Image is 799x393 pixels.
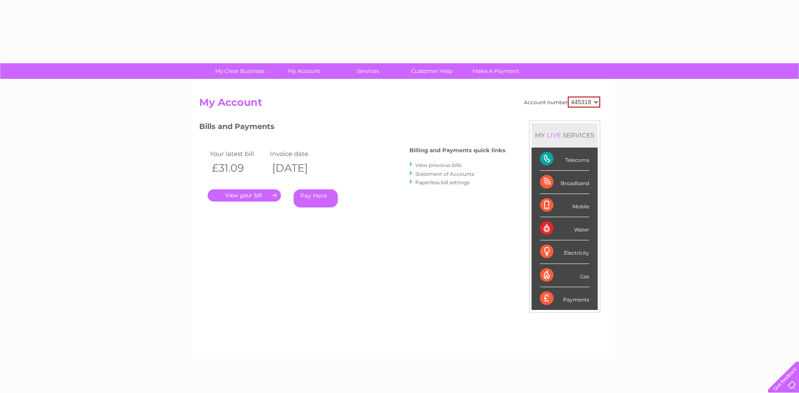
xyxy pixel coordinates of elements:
[397,63,467,79] a: Customer Help
[540,217,589,240] div: Water
[333,63,403,79] a: Services
[199,97,600,113] h2: My Account
[208,148,268,159] td: Your latest bill
[409,147,505,153] h4: Billing and Payments quick links
[524,97,600,108] div: Account number
[540,171,589,194] div: Broadband
[208,159,268,177] th: £31.09
[415,171,474,177] a: Statement of Accounts
[415,162,462,168] a: View previous bills
[532,123,598,147] div: MY SERVICES
[461,63,531,79] a: Make A Payment
[268,159,329,177] th: [DATE]
[208,189,281,202] a: .
[205,63,275,79] a: My Clear Business
[268,148,329,159] td: Invoice date
[199,121,505,135] h3: Bills and Payments
[294,189,338,207] a: Pay Here
[540,194,589,217] div: Mobile
[269,63,339,79] a: My Account
[540,287,589,310] div: Payments
[540,264,589,287] div: Gas
[415,179,470,186] a: Paperless bill settings
[540,240,589,264] div: Electricity
[540,148,589,171] div: Telecoms
[545,131,563,139] div: LIVE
